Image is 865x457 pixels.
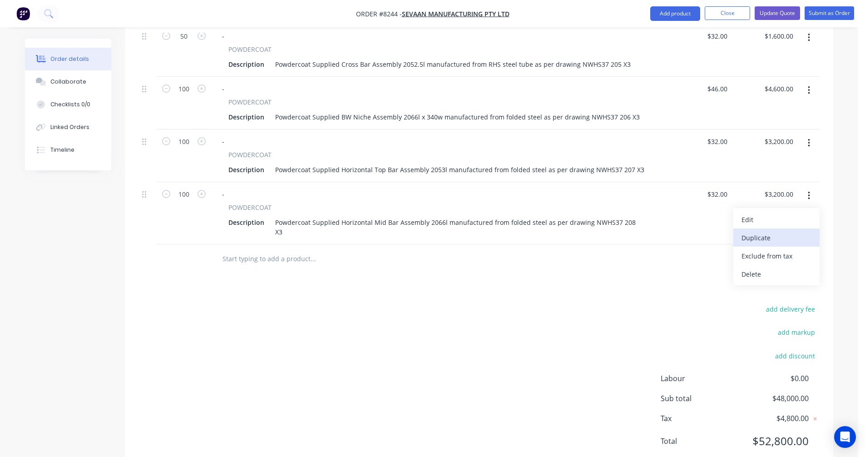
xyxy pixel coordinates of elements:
[741,433,809,449] span: $52,800.00
[225,58,268,71] div: Description
[215,30,232,43] div: -
[25,70,111,93] button: Collaborate
[661,413,741,424] span: Tax
[228,150,272,159] span: POWDERCOAT
[770,349,820,362] button: add discount
[25,139,111,161] button: Timeline
[705,6,750,20] button: Close
[225,216,268,229] div: Description
[25,48,111,70] button: Order details
[741,413,809,424] span: $4,800.00
[228,203,272,212] span: POWDERCOAT
[741,249,811,263] div: Exclude from tax
[215,188,232,201] div: -
[50,123,89,131] div: Linked Orders
[741,268,811,281] div: Delete
[834,426,856,448] div: Open Intercom Messenger
[16,7,30,20] img: Factory
[272,163,648,176] div: Powdercoat Supplied Horizontal Top Bar Assembly 2053l manufactured from folded steel as per drawi...
[741,373,809,384] span: $0.00
[741,393,809,404] span: $48,000.00
[650,6,700,21] button: Add product
[773,326,820,338] button: add markup
[761,303,820,315] button: add delivery fee
[661,373,741,384] span: Labour
[356,10,402,18] span: Order #8244 -
[215,135,232,148] div: -
[805,6,854,20] button: Submit as Order
[272,58,634,71] div: Powdercoat Supplied Cross Bar Assembly 2052.5l manufactured from RHS steel tube as per drawing NW...
[661,393,741,404] span: Sub total
[225,163,268,176] div: Description
[228,97,272,107] span: POWDERCOAT
[50,100,90,109] div: Checklists 0/0
[272,216,648,238] div: Powdercoat Supplied Horizontal Mid Bar Assembly 2066l manufactured from folded steel as per drawi...
[50,55,89,63] div: Order details
[272,110,643,124] div: Powdercoat Supplied BW Niche Assembly 2066l x 340w manufactured from folded steel as per drawing ...
[215,82,232,95] div: -
[25,116,111,139] button: Linked Orders
[222,250,404,268] input: Start typing to add a product...
[661,436,741,447] span: Total
[402,10,509,18] a: Sevaan Manufacturing Pty Ltd
[50,78,86,86] div: Collaborate
[755,6,800,20] button: Update Quote
[741,231,811,244] div: Duplicate
[741,213,811,226] div: Edit
[228,45,272,54] span: POWDERCOAT
[50,146,74,154] div: Timeline
[225,110,268,124] div: Description
[25,93,111,116] button: Checklists 0/0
